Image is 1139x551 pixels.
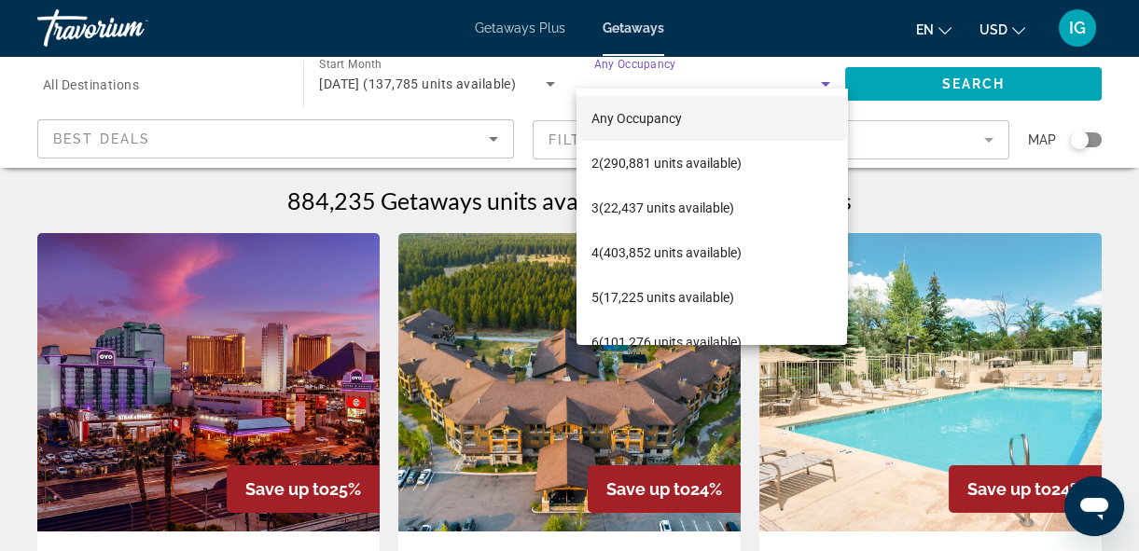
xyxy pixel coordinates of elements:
[591,331,742,353] span: 6 (101,276 units available)
[1064,476,1124,536] iframe: Button to launch messaging window
[591,197,734,219] span: 3 (22,437 units available)
[591,286,734,309] span: 5 (17,225 units available)
[591,241,742,264] span: 4 (403,852 units available)
[591,111,682,126] span: Any Occupancy
[591,152,742,174] span: 2 (290,881 units available)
